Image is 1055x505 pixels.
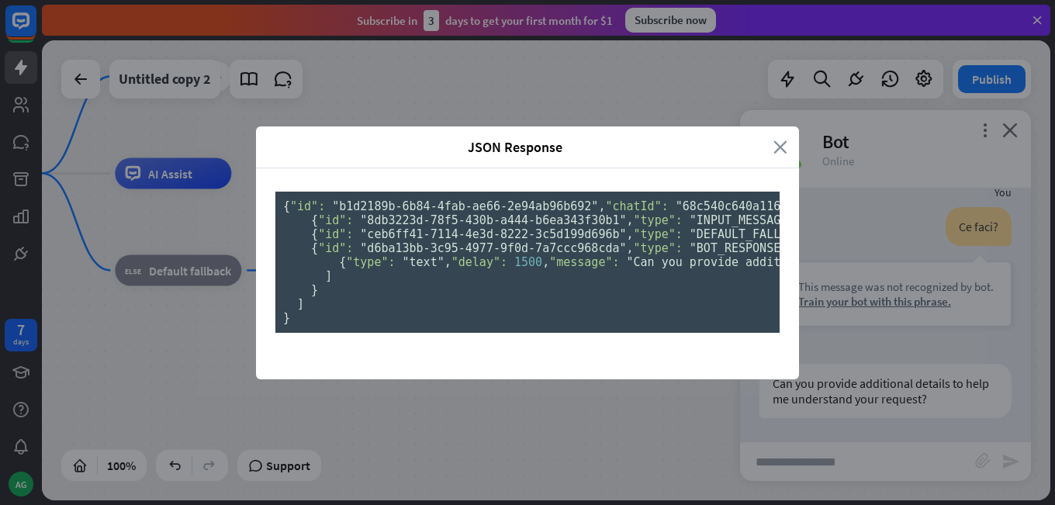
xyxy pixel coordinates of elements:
[634,213,683,227] span: "type":
[360,241,626,255] span: "d6ba13bb-3c95-4977-9f0d-7a7ccc968cda"
[676,199,858,213] span: "68c540c640a11600076a1999"
[360,227,626,241] span: "ceb6ff41-7114-4e3d-8222-3c5d199d696b"
[773,138,787,156] i: close
[12,6,59,53] button: Open LiveChat chat widget
[605,199,668,213] span: "chatId":
[346,255,395,269] span: "type":
[549,255,619,269] span: "message":
[318,241,353,255] span: "id":
[360,213,626,227] span: "8db3223d-78f5-430b-a444-b6ea343f30b1"
[690,227,816,241] span: "DEFAULT_FALLBACK"
[318,227,353,241] span: "id":
[514,255,542,269] span: 1500
[403,255,444,269] span: "text"
[318,213,353,227] span: "id":
[332,199,598,213] span: "b1d2189b-6b84-4fab-ae66-2e94ab96b692"
[451,255,507,269] span: "delay":
[290,199,325,213] span: "id":
[268,138,762,156] span: JSON Response
[275,192,780,333] pre: { , , , , , , , {}, [ , , , ], [ { , , }, { , }, { , , [ { , , } ] } ] }
[634,227,683,241] span: "type":
[690,213,794,227] span: "INPUT_MESSAGE"
[690,241,787,255] span: "BOT_RESPONSE"
[634,241,683,255] span: "type":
